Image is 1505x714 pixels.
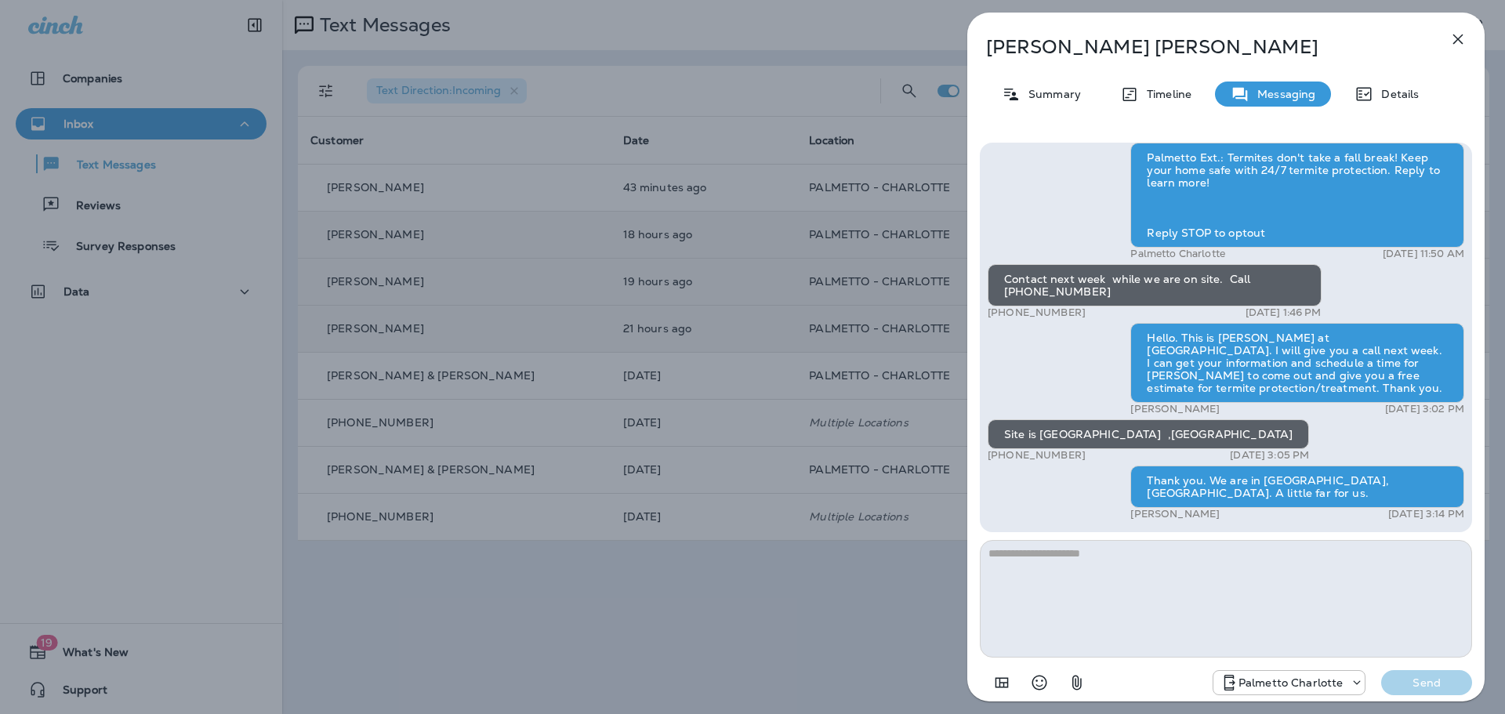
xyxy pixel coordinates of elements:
button: Select an emoji [1024,667,1055,698]
p: Palmetto Charlotte [1130,248,1225,260]
p: Summary [1021,88,1081,100]
p: [DATE] 3:05 PM [1230,449,1309,462]
div: Contact next week while we are on site. Call [PHONE_NUMBER] [988,264,1322,306]
p: Messaging [1249,88,1315,100]
p: [PERSON_NAME] [1130,508,1220,520]
p: Timeline [1139,88,1191,100]
p: [DATE] 1:46 PM [1246,306,1322,319]
p: [PERSON_NAME] [PERSON_NAME] [986,36,1414,58]
div: Hello. This is [PERSON_NAME] at [GEOGRAPHIC_DATA]. I will give you a call next week. I can get yo... [1130,323,1464,403]
div: Site is [GEOGRAPHIC_DATA] ,[GEOGRAPHIC_DATA] [988,419,1309,449]
p: [DATE] 3:14 PM [1388,508,1464,520]
div: +1 (704) 307-2477 [1213,673,1365,692]
p: Details [1373,88,1419,100]
div: Palmetto Ext.: Termites don't take a fall break! Keep your home safe with 24/7 termite protection... [1130,143,1464,248]
p: [DATE] 11:50 AM [1383,248,1464,260]
p: [DATE] 3:02 PM [1385,403,1464,415]
p: [PHONE_NUMBER] [988,306,1086,319]
div: Thank you. We are in [GEOGRAPHIC_DATA], [GEOGRAPHIC_DATA]. A little far for us. [1130,466,1464,508]
p: [PERSON_NAME] [1130,403,1220,415]
button: Add in a premade template [986,667,1017,698]
p: Palmetto Charlotte [1238,676,1344,689]
p: [PHONE_NUMBER] [988,449,1086,462]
